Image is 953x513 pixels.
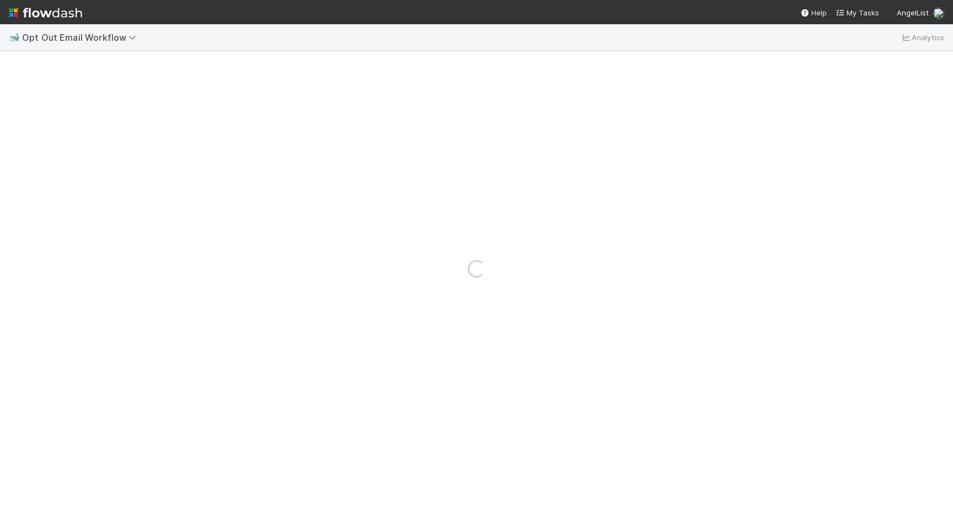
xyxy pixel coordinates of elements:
div: Help [800,7,827,18]
img: logo-inverted-e16ddd16eac7371096b0.svg [9,3,82,22]
span: AngelList [897,8,929,17]
span: My Tasks [836,8,879,17]
a: My Tasks [836,7,879,18]
img: avatar_15e6a745-65a2-4f19-9667-febcb12e2fc8.png [933,8,944,19]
